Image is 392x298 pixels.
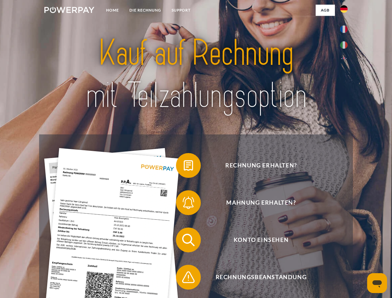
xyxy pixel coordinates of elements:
[181,269,196,285] img: qb_warning.svg
[59,30,333,119] img: title-powerpay_de.svg
[251,16,335,27] a: AGB (Kauf auf Rechnung)
[176,228,337,252] button: Konto einsehen
[181,195,196,210] img: qb_bell.svg
[101,5,124,16] a: Home
[340,5,348,13] img: de
[185,265,337,290] span: Rechnungsbeanstandung
[185,190,337,215] span: Mahnung erhalten?
[340,57,348,65] img: en
[166,5,196,16] a: SUPPORT
[340,41,348,49] img: it
[124,5,166,16] a: DIE RECHNUNG
[185,153,337,178] span: Rechnung erhalten?
[181,158,196,173] img: qb_bill.svg
[367,273,387,293] iframe: Schaltfläche zum Öffnen des Messaging-Fensters
[340,25,348,33] img: fr
[44,7,94,13] img: logo-powerpay-white.svg
[176,265,337,290] button: Rechnungsbeanstandung
[176,190,337,215] button: Mahnung erhalten?
[185,228,337,252] span: Konto einsehen
[176,153,337,178] button: Rechnung erhalten?
[181,232,196,248] img: qb_search.svg
[316,5,335,16] a: agb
